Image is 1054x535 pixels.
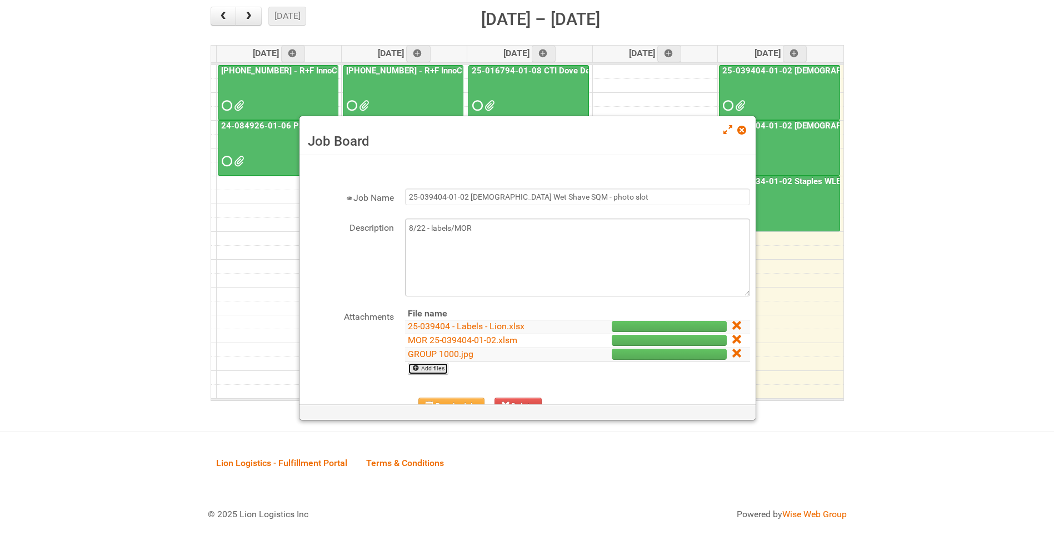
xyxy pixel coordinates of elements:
[218,65,338,121] a: [PHONE_NUMBER] - R+F InnoCPT
[541,508,847,521] div: Powered by
[305,219,394,235] label: Description
[723,102,731,110] span: Requested
[782,509,847,519] a: Wise Web Group
[405,219,750,296] textarea: 8/22 - labels/MOR
[222,157,229,165] span: Requested
[629,48,682,58] span: [DATE]
[783,46,807,62] a: Add an event
[469,66,636,76] a: 25-016794-01-08 CTI Dove Deep Moisture
[347,102,354,110] span: Requested
[408,335,517,345] a: MOR 25-039404-01-02.xlsm
[199,499,522,529] div: © 2025 Lion Logistics Inc
[719,176,840,231] a: 25-002634-01-02 Staples WLE 2025 Community - Seventh Mailing
[219,121,379,131] a: 24-084926-01-06 Pack Collab Wand Tint
[408,349,473,359] a: GROUP 1000.jpg
[503,48,556,58] span: [DATE]
[359,102,367,110] span: GROUP 001.jpg GROUP 001 (2).jpg
[234,102,242,110] span: MDN 25-032854-01-08 Left overs.xlsx MOR 25-032854-01-08.xlsm 25_032854_01_LABELS_Lion.xlsx MDN 25...
[405,308,566,320] th: File name
[366,458,444,468] span: Terms & Conditions
[494,398,542,414] button: Delete
[719,65,840,121] a: 25-039404-01-02 [DEMOGRAPHIC_DATA] Wet Shave SQM
[719,120,840,176] a: 25-039404-01-02 [DEMOGRAPHIC_DATA] Wet Shave SQM - photo slot
[378,48,431,58] span: [DATE]
[343,65,463,121] a: [PHONE_NUMBER] - R+F InnoCPT - photo slot
[532,46,556,62] a: Add an event
[418,398,484,414] button: Reschedule
[408,321,524,331] a: 25-039404 - Labels - Lion.xlsx
[735,102,743,110] span: Group 6000.pdf Group 5000.pdf Group 4000.pdf Group 3000.pdf Group 2000.pdf Group 1000.pdf Additio...
[222,102,229,110] span: Requested
[308,133,747,150] h3: Job Board
[268,7,306,26] button: [DATE]
[218,120,338,176] a: 24-084926-01-06 Pack Collab Wand Tint
[358,445,452,480] a: Terms & Conditions
[305,308,394,324] label: Attachments
[484,102,492,110] span: MDN 25-016794-01-08 - LEFTOVERS.xlsx LPF_V2 25-016794-01-08.xlsx Dove DM Usage Instructions_V1.pd...
[219,66,350,76] a: [PHONE_NUMBER] - R+F InnoCPT
[234,157,242,165] span: grp 1001 2..jpg group 1001 1..jpg MOR 24-084926-01-08.xlsm Labels 24-084926-01-06 Pack Collab Wan...
[253,48,306,58] span: [DATE]
[406,46,431,62] a: Add an event
[281,46,306,62] a: Add an event
[344,66,519,76] a: [PHONE_NUMBER] - R+F InnoCPT - photo slot
[755,48,807,58] span: [DATE]
[481,7,600,32] h2: [DATE] – [DATE]
[657,46,682,62] a: Add an event
[208,445,356,480] a: Lion Logistics - Fulfillment Portal
[305,189,394,205] label: Job Name
[216,458,347,468] span: Lion Logistics - Fulfillment Portal
[468,65,589,121] a: 25-016794-01-08 CTI Dove Deep Moisture
[472,102,480,110] span: Requested
[720,66,946,76] a: 25-039404-01-02 [DEMOGRAPHIC_DATA] Wet Shave SQM
[408,363,448,375] a: Add files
